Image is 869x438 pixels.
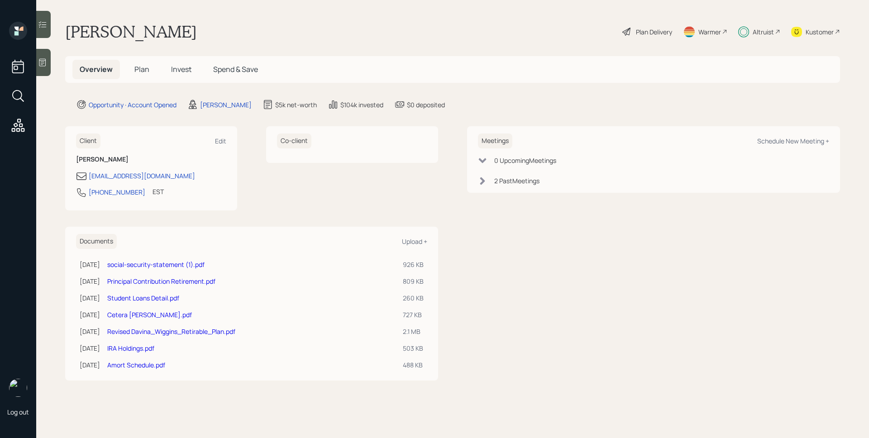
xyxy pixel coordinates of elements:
[107,277,215,286] a: Principal Contribution Retirement.pdf
[215,137,226,145] div: Edit
[80,293,100,303] div: [DATE]
[76,234,117,249] h6: Documents
[494,156,556,165] div: 0 Upcoming Meeting s
[89,171,195,181] div: [EMAIL_ADDRESS][DOMAIN_NAME]
[340,100,383,109] div: $104k invested
[403,260,424,269] div: 926 KB
[200,100,252,109] div: [PERSON_NAME]
[107,294,179,302] a: Student Loans Detail.pdf
[171,64,191,74] span: Invest
[636,27,672,37] div: Plan Delivery
[107,361,165,369] a: Amort Schedule.pdf
[275,100,317,109] div: $5k net-worth
[80,310,100,319] div: [DATE]
[76,156,226,163] h6: [PERSON_NAME]
[80,327,100,336] div: [DATE]
[213,64,258,74] span: Spend & Save
[277,133,311,148] h6: Co-client
[76,133,100,148] h6: Client
[89,187,145,197] div: [PHONE_NUMBER]
[478,133,512,148] h6: Meetings
[65,22,197,42] h1: [PERSON_NAME]
[403,343,424,353] div: 503 KB
[757,137,829,145] div: Schedule New Meeting +
[403,310,424,319] div: 727 KB
[153,187,164,196] div: EST
[107,327,235,336] a: Revised Davina_Wiggins_Retirable_Plan.pdf
[107,344,154,352] a: IRA Holdings.pdf
[494,176,540,186] div: 2 Past Meeting s
[80,343,100,353] div: [DATE]
[89,100,177,109] div: Opportunity · Account Opened
[403,293,424,303] div: 260 KB
[403,327,424,336] div: 2.1 MB
[402,237,427,246] div: Upload +
[7,408,29,416] div: Log out
[80,276,100,286] div: [DATE]
[80,360,100,370] div: [DATE]
[806,27,834,37] div: Kustomer
[107,260,205,269] a: social-security-statement (1).pdf
[80,260,100,269] div: [DATE]
[80,64,113,74] span: Overview
[107,310,192,319] a: Cetera [PERSON_NAME].pdf
[698,27,721,37] div: Warmer
[134,64,149,74] span: Plan
[407,100,445,109] div: $0 deposited
[753,27,774,37] div: Altruist
[9,379,27,397] img: james-distasi-headshot.png
[403,360,424,370] div: 488 KB
[403,276,424,286] div: 809 KB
